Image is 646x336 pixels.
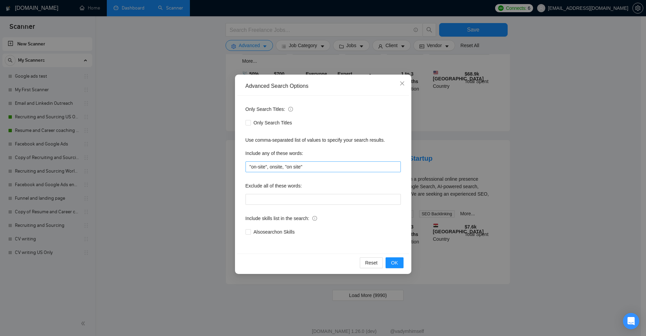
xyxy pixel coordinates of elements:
span: info-circle [312,216,317,221]
label: Exclude all of these words: [246,180,302,191]
button: Reset [360,257,383,268]
div: Open Intercom Messenger [623,313,639,329]
button: OK [386,257,403,268]
span: Only Search Titles: [246,105,293,113]
span: close [399,81,405,86]
span: Include skills list in the search: [246,215,317,222]
button: Close [393,75,411,93]
div: Use comma-separated list of values to specify your search results. [246,136,401,144]
span: info-circle [288,107,293,112]
label: Include any of these words: [246,148,303,159]
div: Advanced Search Options [246,82,401,90]
span: Also search on Skills [251,228,297,236]
span: Reset [365,259,378,266]
span: OK [391,259,398,266]
span: Only Search Titles [251,119,295,126]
